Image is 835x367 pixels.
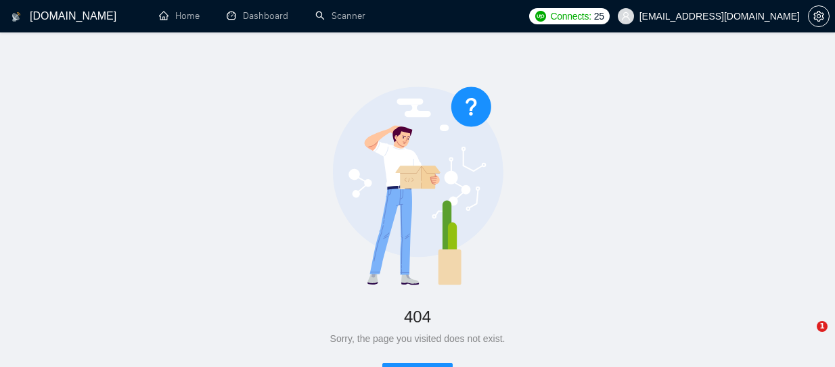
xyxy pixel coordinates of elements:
[12,6,21,28] img: logo
[159,10,200,22] a: homeHome
[535,11,546,22] img: upwork-logo.png
[789,321,821,353] iframe: Intercom live chat
[808,5,830,27] button: setting
[808,11,830,22] a: setting
[550,9,591,24] span: Connects:
[817,321,828,332] span: 1
[227,10,288,22] a: dashboardDashboard
[315,10,365,22] a: searchScanner
[43,331,792,346] div: Sorry, the page you visited does not exist.
[621,11,631,21] span: user
[594,9,604,24] span: 25
[43,302,792,331] div: 404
